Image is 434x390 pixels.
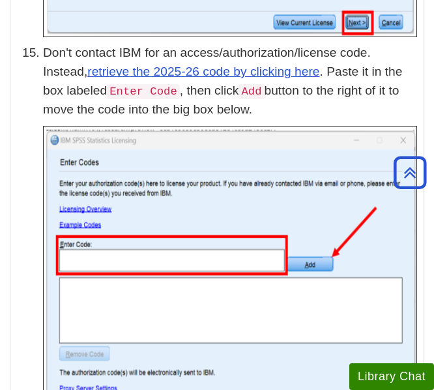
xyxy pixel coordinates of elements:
a: retrieve the 2025-26 code by clicking here [87,65,319,78]
p: Don't contact IBM for an access/authorization/license code. Instead, . Paste it in the box labele... [43,44,417,119]
button: Library Chat [349,363,434,390]
code: Add [239,84,264,99]
code: Enter Code [107,84,180,99]
a: Back to Top [389,164,431,181]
